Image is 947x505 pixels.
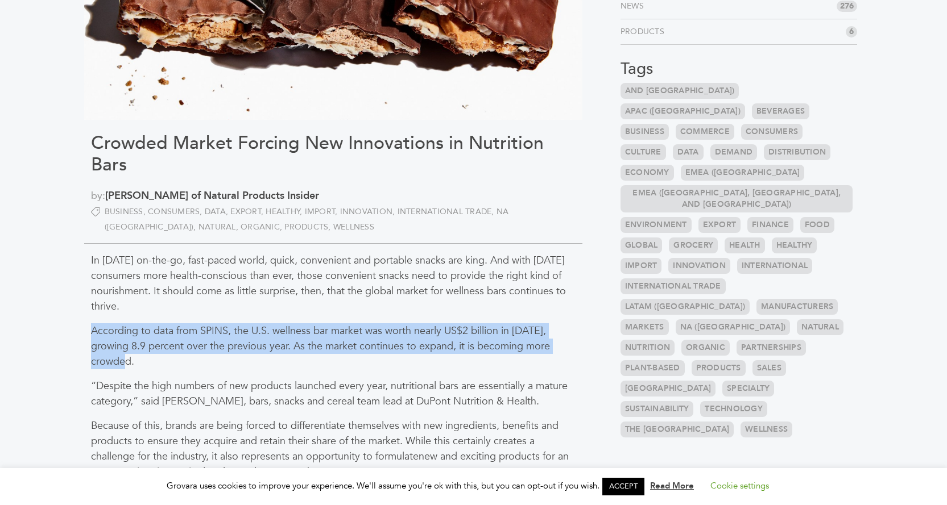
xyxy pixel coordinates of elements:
a: Innovation [668,258,730,274]
h1: Crowded Market Forcing New Innovations in Nutrition Bars [91,132,576,176]
a: LATAM ([GEOGRAPHIC_DATA]) [621,299,750,315]
a: Sustainability [621,401,694,417]
a: Distribution [764,144,830,160]
a: International Trade [398,206,497,217]
a: APAC ([GEOGRAPHIC_DATA]) [621,103,745,119]
a: Export [698,217,741,233]
a: Technology [700,401,767,417]
a: Products [692,360,746,376]
a: EMEA ([GEOGRAPHIC_DATA], [GEOGRAPHIC_DATA], and [GEOGRAPHIC_DATA]) [621,185,853,212]
span: 6 [846,26,857,37]
a: Plant-based [621,360,685,376]
a: Business [621,124,669,140]
a: Consumers [741,124,803,140]
a: Health [725,237,765,253]
a: Beverages [752,103,809,119]
a: the [GEOGRAPHIC_DATA] [621,421,734,437]
a: Data [205,206,231,217]
a: Global [621,237,663,253]
a: Culture [621,144,666,160]
p: According to data from SPINS, the U.S. wellness bar market was worth nearly US$2 billion in [DATE... [91,323,576,369]
a: Consumers [148,206,205,217]
a: Import [305,206,340,217]
a: Nutrition [621,340,675,356]
a: Healthy [266,206,304,217]
a: Read More [650,480,694,491]
a: NA ([GEOGRAPHIC_DATA]) [105,206,509,232]
a: Demand [710,144,758,160]
a: Grocery [669,237,718,253]
span: by: [91,188,576,203]
span: 276 [837,1,857,12]
a: EMEA ([GEOGRAPHIC_DATA] [681,165,805,181]
a: Sales [752,360,786,376]
p: “Despite the high numbers of new products launched every year, nutritional bars are essentially a... [91,378,576,409]
a: [GEOGRAPHIC_DATA] [621,381,716,397]
a: Products [621,26,669,37]
a: International [737,258,812,274]
a: Cookie settings [710,480,769,491]
a: Manufacturers [756,299,838,315]
a: Food [800,217,834,233]
a: International Trade [621,278,726,294]
a: Specialty [722,381,774,397]
a: Natural [797,319,843,335]
a: Environment [621,217,692,233]
a: Products [284,222,333,232]
a: News [621,1,648,12]
a: Healthy [772,237,817,253]
a: Economy [621,165,674,181]
h3: Tags [621,60,858,79]
a: Organic [241,222,284,232]
a: Data [673,144,704,160]
a: NA ([GEOGRAPHIC_DATA]) [676,319,791,335]
a: Wellness [333,222,374,232]
a: [PERSON_NAME] of Natural Products Insider [105,189,319,203]
a: Wellness [741,421,792,437]
a: Natural [199,222,241,232]
a: Export [230,206,266,217]
p: Because of this, brands are being forced to differentiate themselves with new ingredients, benefi... [91,418,576,479]
a: and [GEOGRAPHIC_DATA]) [621,83,739,99]
a: Commerce [676,124,734,140]
a: Organic [681,340,730,356]
a: Business [105,206,148,217]
p: In [DATE] on-the-go, fast-paced world, quick, convenient and portable snacks are king. And with [... [91,253,576,314]
a: Import [621,258,662,274]
a: Innovation [340,206,398,217]
a: Partnerships [737,340,806,356]
span: Grovara uses cookies to improve your experience. We'll assume you're ok with this, but you can op... [167,480,780,491]
a: ACCEPT [602,478,644,495]
a: Finance [747,217,793,233]
a: Markets [621,319,669,335]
